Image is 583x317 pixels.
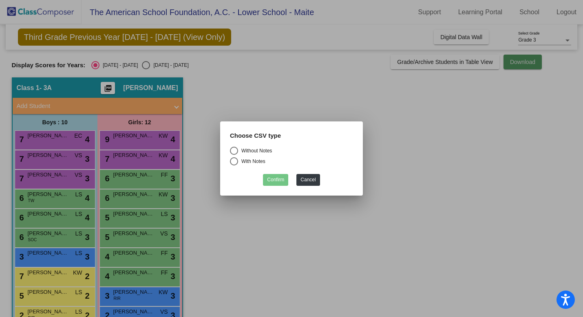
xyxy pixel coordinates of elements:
button: Confirm [263,174,288,186]
mat-radio-group: Select an option [230,147,353,168]
div: With Notes [238,158,265,165]
label: Choose CSV type [230,131,281,141]
div: Without Notes [238,147,272,154]
button: Cancel [296,174,320,186]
